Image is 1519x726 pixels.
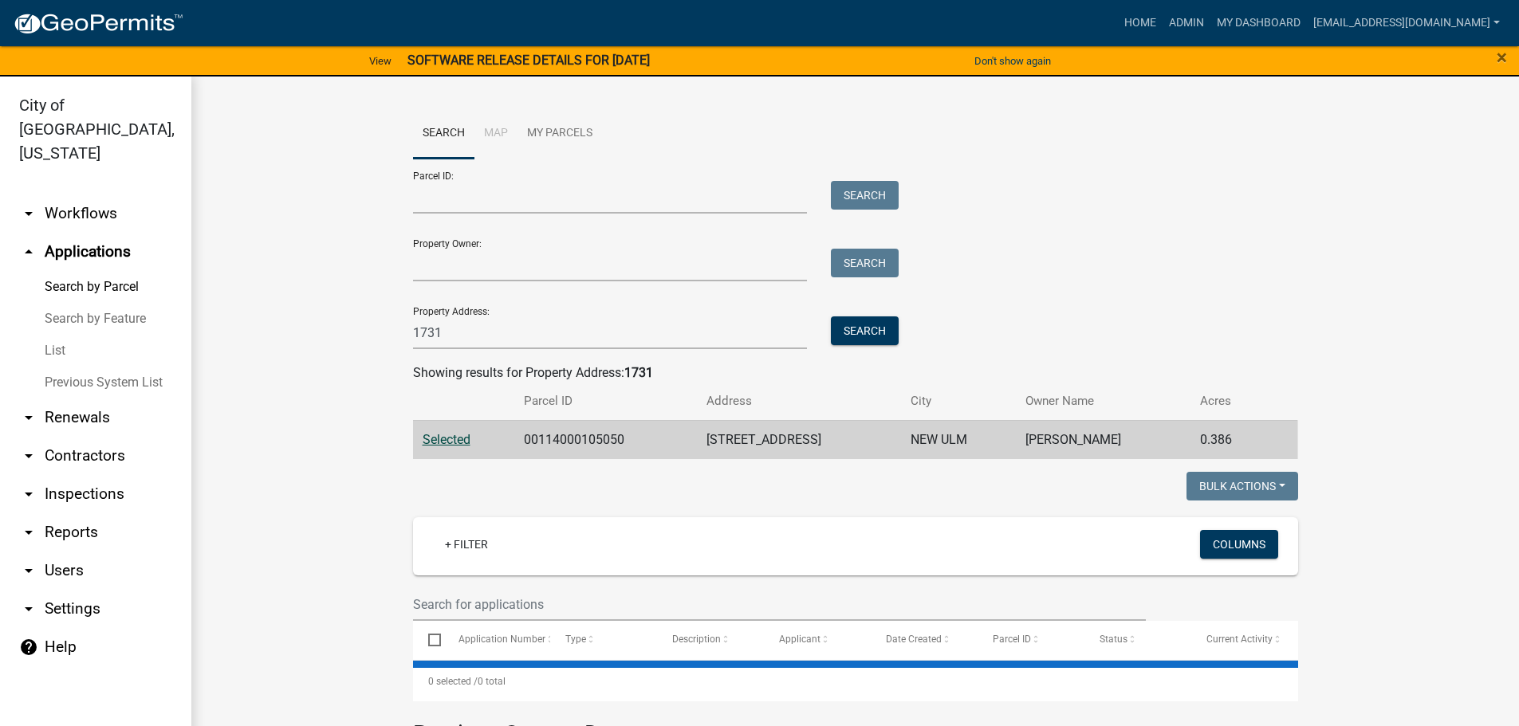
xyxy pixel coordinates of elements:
th: City [901,383,1017,420]
i: arrow_drop_down [19,204,38,223]
strong: SOFTWARE RELEASE DETAILS FOR [DATE] [407,53,650,68]
span: Status [1100,634,1127,645]
datatable-header-cell: Applicant [764,621,871,659]
span: × [1497,46,1507,69]
i: help [19,638,38,657]
i: arrow_drop_down [19,523,38,542]
span: Application Number [458,634,545,645]
span: Current Activity [1206,634,1273,645]
a: Home [1118,8,1163,38]
button: Columns [1200,530,1278,559]
th: Owner Name [1016,383,1190,420]
datatable-header-cell: Select [413,621,443,659]
i: arrow_drop_down [19,485,38,504]
a: Selected [423,432,470,447]
a: My Dashboard [1210,8,1307,38]
a: [EMAIL_ADDRESS][DOMAIN_NAME] [1307,8,1506,38]
datatable-header-cell: Parcel ID [978,621,1084,659]
a: Admin [1163,8,1210,38]
span: 0 selected / [428,676,478,687]
button: Bulk Actions [1186,472,1298,500]
input: Search for applications [413,588,1147,621]
i: arrow_drop_down [19,599,38,618]
a: My Parcels [517,108,602,159]
a: View [363,48,398,74]
th: Parcel ID [514,383,696,420]
a: + Filter [432,530,501,559]
button: Search [831,181,899,210]
div: Showing results for Property Address: [413,363,1298,383]
button: Close [1497,48,1507,67]
datatable-header-cell: Current Activity [1191,621,1298,659]
i: arrow_drop_down [19,561,38,580]
th: Address [697,383,901,420]
th: Acres [1190,383,1268,420]
datatable-header-cell: Description [657,621,764,659]
i: arrow_drop_down [19,446,38,465]
td: [STREET_ADDRESS] [697,420,901,459]
td: 0.386 [1190,420,1268,459]
span: Type [565,634,586,645]
datatable-header-cell: Type [550,621,657,659]
strong: 1731 [624,365,653,380]
td: NEW ULM [901,420,1017,459]
td: 00114000105050 [514,420,696,459]
button: Search [831,249,899,277]
button: Search [831,316,899,345]
span: Parcel ID [993,634,1031,645]
i: arrow_drop_up [19,242,38,261]
i: arrow_drop_down [19,408,38,427]
datatable-header-cell: Application Number [443,621,550,659]
a: Search [413,108,474,159]
datatable-header-cell: Date Created [871,621,978,659]
span: Description [672,634,721,645]
datatable-header-cell: Status [1084,621,1191,659]
button: Don't show again [968,48,1057,74]
div: 0 total [413,661,1298,701]
span: Date Created [886,634,942,645]
span: Applicant [779,634,820,645]
td: [PERSON_NAME] [1016,420,1190,459]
